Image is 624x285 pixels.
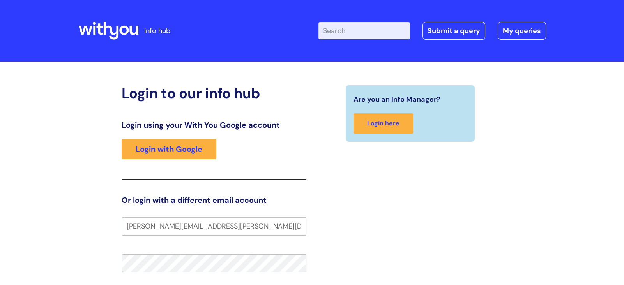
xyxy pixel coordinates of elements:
span: Are you an Info Manager? [354,93,440,106]
h3: Or login with a different email account [122,195,306,205]
input: Your e-mail address [122,217,306,235]
a: Login here [354,113,413,134]
a: My queries [498,22,546,40]
a: Submit a query [422,22,485,40]
a: Login with Google [122,139,216,159]
h3: Login using your With You Google account [122,120,306,130]
input: Search [318,22,410,39]
h2: Login to our info hub [122,85,306,102]
p: info hub [144,25,170,37]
